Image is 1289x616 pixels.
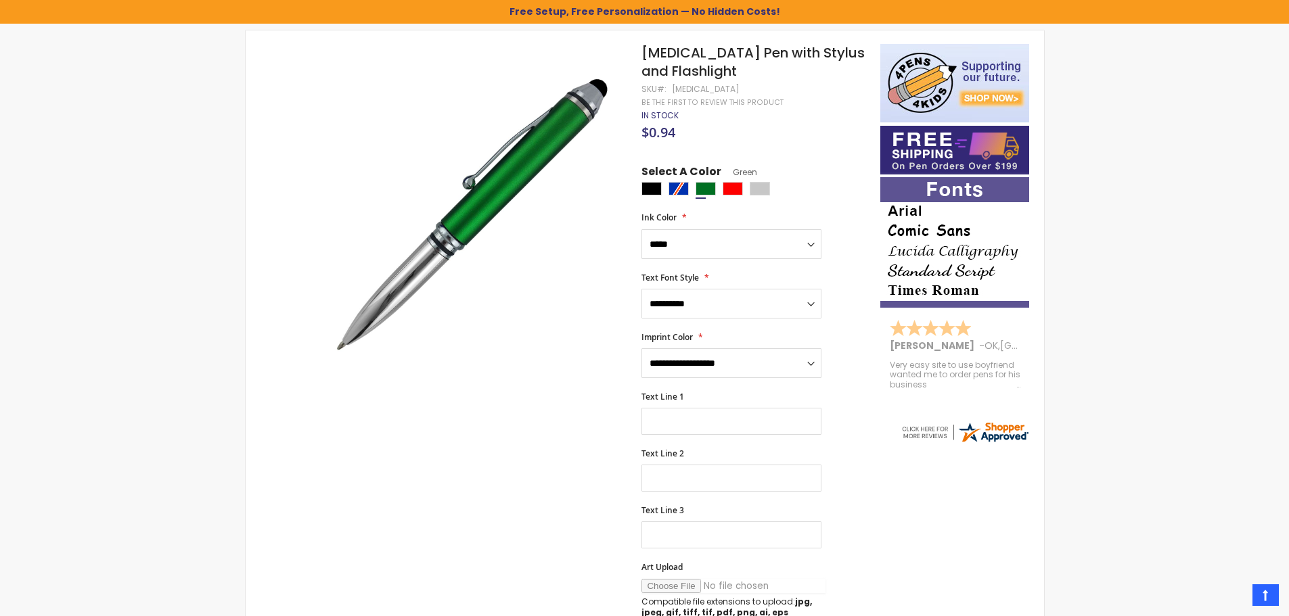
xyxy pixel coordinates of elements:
span: Text Line 1 [641,391,684,402]
span: Text Line 3 [641,504,684,516]
div: Very easy site to use boyfriend wanted me to order pens for his business [890,360,1021,389]
div: Green [696,182,716,195]
div: Red [723,182,743,195]
img: 4pens 4 kids [880,44,1029,122]
iframe: Google Customer Reviews [1177,579,1289,616]
strong: SKU [641,83,666,95]
span: [PERSON_NAME] [890,339,979,352]
span: Text Line 2 [641,448,684,459]
a: Be the first to review this product [641,97,784,108]
img: kyra_side_green_1.jpg [315,64,624,373]
span: $0.94 [641,123,675,141]
div: Black [641,182,662,195]
img: font-personalization-examples [880,177,1029,308]
span: Green [721,166,757,178]
span: [MEDICAL_DATA] Pen with Stylus and Flashlight [641,43,865,80]
span: In stock [641,110,679,121]
a: 4pens.com certificate URL [900,435,1030,447]
span: Text Font Style [641,272,699,283]
span: Select A Color [641,164,721,183]
span: [GEOGRAPHIC_DATA] [1000,339,1100,352]
div: [MEDICAL_DATA] [672,84,740,95]
span: OK [985,339,998,352]
span: Ink Color [641,212,677,223]
img: Free shipping on orders over $199 [880,126,1029,174]
img: 4pens.com widget logo [900,420,1030,444]
span: Art Upload [641,561,683,573]
span: - , [979,339,1100,352]
div: Silver [750,182,770,195]
div: Availability [641,110,679,121]
span: Imprint Color [641,331,693,343]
